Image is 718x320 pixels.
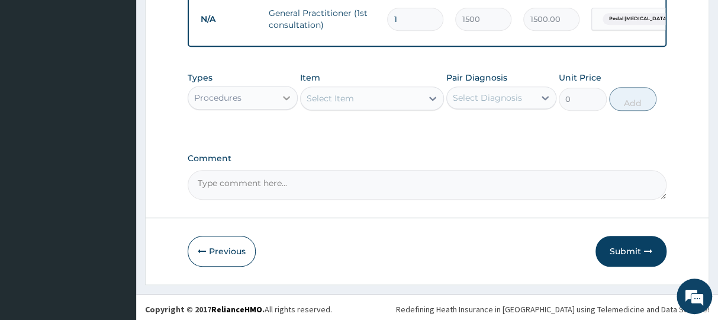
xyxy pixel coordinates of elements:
div: Minimize live chat window [194,6,223,34]
label: Pair Diagnosis [446,72,507,84]
button: Previous [188,236,256,267]
td: N/A [195,8,263,30]
div: Select Item [307,92,354,104]
span: We're online! [69,89,163,209]
div: Redefining Heath Insurance in [GEOGRAPHIC_DATA] using Telemedicine and Data Science! [396,303,709,315]
button: Submit [595,236,667,267]
img: d_794563401_company_1708531726252_794563401 [22,59,48,89]
div: Procedures [194,92,242,104]
td: General Practitioner (1st consultation) [263,1,381,37]
label: Comment [188,153,666,164]
div: Select Diagnosis [453,92,522,104]
span: Pedal [MEDICAL_DATA] [603,13,674,25]
textarea: Type your message and hit 'Enter' [6,203,226,244]
label: Item [300,72,320,84]
strong: Copyright © 2017 . [145,304,265,315]
label: Types [188,73,212,83]
div: Chat with us now [62,66,199,82]
a: RelianceHMO [211,304,262,315]
button: Add [609,87,657,111]
label: Unit Price [559,72,601,84]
